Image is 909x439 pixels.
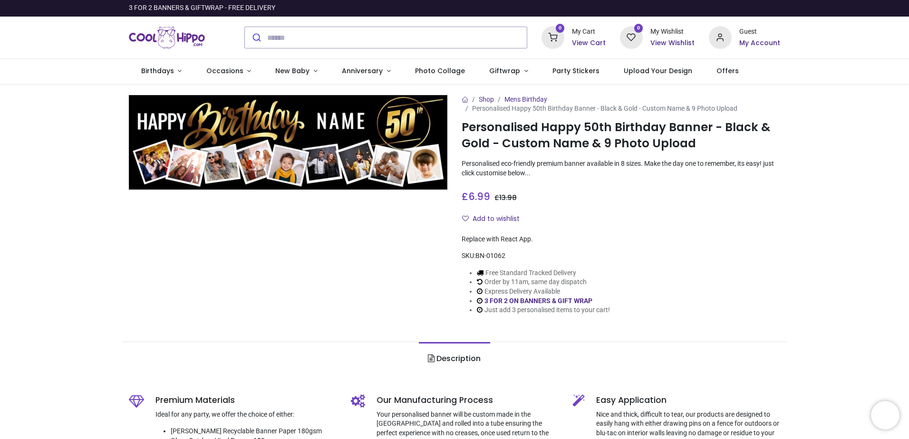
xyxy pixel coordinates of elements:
[419,342,490,375] a: Description
[129,3,275,13] div: 3 FOR 2 BANNERS & GIFTWRAP - FREE DELIVERY
[556,24,565,33] sup: 0
[155,394,337,406] h5: Premium Materials
[634,24,643,33] sup: 0
[650,27,695,37] div: My Wishlist
[171,427,337,436] li: [PERSON_NAME] Recyclable Banner Paper 180gsm
[477,287,610,296] li: Express Delivery Available
[129,95,447,191] img: Personalised Happy 50th Birthday Banner - Black & Gold - Custom Name & 9 Photo Upload
[275,66,309,76] span: New Baby
[716,66,739,76] span: Offers
[462,215,469,222] i: Add to wishlist
[477,59,540,84] a: Giftwrap
[494,193,517,202] span: £
[377,394,559,406] h5: Our Manufacturing Process
[489,66,520,76] span: Giftwrap
[141,66,174,76] span: Birthdays
[650,38,695,48] a: View Wishlist
[572,27,606,37] div: My Cart
[468,190,490,203] span: 6.99
[206,66,243,76] span: Occasions
[477,277,610,287] li: Order by 11am, same day dispatch
[624,66,692,76] span: Upload Your Design
[462,190,490,203] span: £
[462,159,780,178] p: Personalised eco-friendly premium banner available in 8 sizes. Make the day one to remember, its ...
[542,33,564,41] a: 0
[329,59,403,84] a: Anniversary
[194,59,263,84] a: Occasions
[475,252,505,259] span: BN-01062
[477,268,610,278] li: Free Standard Tracked Delivery
[245,27,267,48] button: Submit
[462,251,780,261] div: SKU:
[415,66,465,76] span: Photo Collage
[129,59,194,84] a: Birthdays
[477,305,610,315] li: Just add 3 personalised items to your cart!
[499,193,517,202] span: 13.98
[462,235,780,244] div: Replace with React App.
[580,3,780,13] iframe: Customer reviews powered by Trustpilot
[552,66,600,76] span: Party Stickers
[129,24,205,51] img: Cool Hippo
[596,394,780,406] h5: Easy Application
[484,297,592,305] a: 3 FOR 2 ON BANNERS & GIFT WRAP
[472,105,737,112] span: Personalised Happy 50th Birthday Banner - Black & Gold - Custom Name & 9 Photo Upload
[462,211,528,227] button: Add to wishlistAdd to wishlist
[155,410,337,420] p: Ideal for any party, we offer the choice of either:
[739,38,780,48] a: My Account
[342,66,383,76] span: Anniversary
[620,33,643,41] a: 0
[572,38,606,48] a: View Cart
[871,401,899,429] iframe: Brevo live chat
[479,95,494,103] a: Shop
[504,95,547,103] a: Mens Birthday
[263,59,330,84] a: New Baby
[129,24,205,51] a: Logo of Cool Hippo
[462,119,780,152] h1: Personalised Happy 50th Birthday Banner - Black & Gold - Custom Name & 9 Photo Upload
[739,27,780,37] div: Guest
